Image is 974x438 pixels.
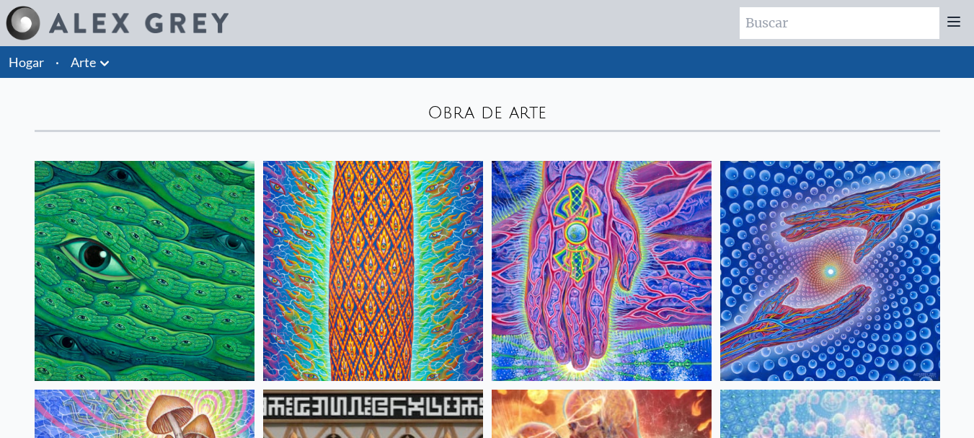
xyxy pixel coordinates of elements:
[740,7,939,39] input: Buscar
[9,54,44,70] a: Hogar
[56,54,59,70] font: ·
[71,54,96,70] font: Arte
[71,52,96,72] a: Arte
[428,103,546,122] font: Obra de arte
